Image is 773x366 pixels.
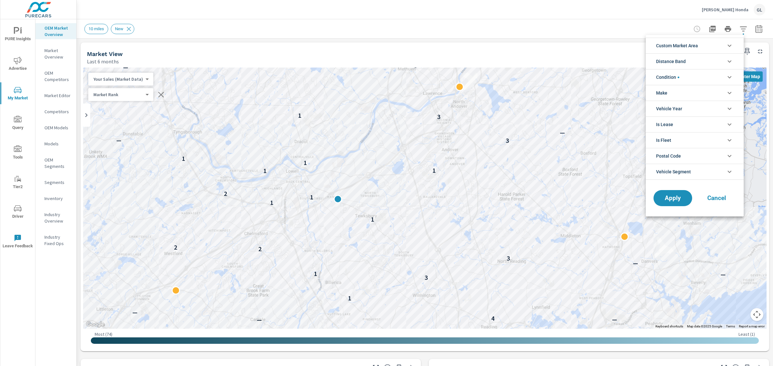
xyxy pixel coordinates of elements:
[654,190,692,206] button: Apply
[656,69,679,85] span: Condition
[656,38,698,53] span: Custom Market Area
[656,54,686,69] span: Distance Band
[656,101,682,116] span: Vehicle Year
[656,85,667,101] span: Make
[697,190,736,206] button: Cancel
[660,195,686,201] span: Apply
[656,148,681,164] span: Postal Code
[704,195,730,201] span: Cancel
[656,164,691,179] span: Vehicle Segment
[656,117,673,132] span: Is Lease
[646,35,744,182] ul: filter options
[656,133,671,148] span: Is Fleet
